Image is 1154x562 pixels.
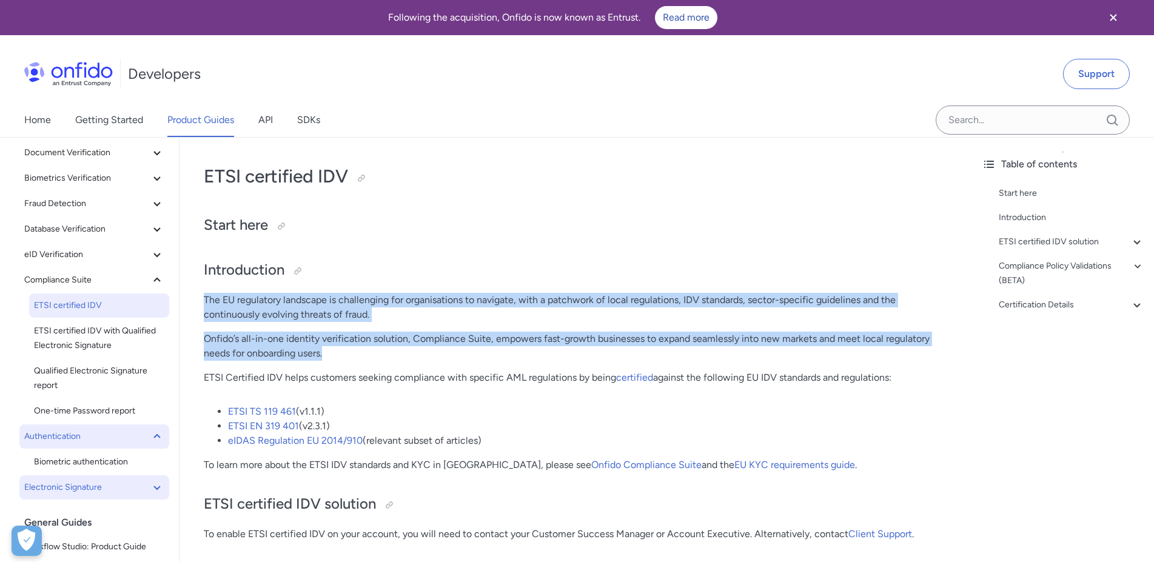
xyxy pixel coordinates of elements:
[19,535,169,559] a: Workflow Studio: Product Guide
[75,103,143,137] a: Getting Started
[29,319,169,358] a: ETSI certified IDV with Qualified Electronic Signature
[999,210,1144,225] a: Introduction
[29,293,169,318] a: ETSI certified IDV
[29,399,169,423] a: One-time Password report
[24,429,150,444] span: Authentication
[19,217,169,241] button: Database Verification
[167,103,234,137] a: Product Guides
[228,433,948,448] li: (relevant subset of articles)
[204,293,948,322] p: The EU regulatory landscape is challenging for organisations to navigate, with a patchwork of loc...
[19,424,169,449] button: Authentication
[999,298,1144,312] a: Certification Details
[1063,59,1130,89] a: Support
[999,235,1144,249] a: ETSI certified IDV solution
[204,527,948,541] p: To enable ETSI certified IDV on your account, you will need to contact your Customer Success Mana...
[1091,2,1136,33] button: Close banner
[34,364,164,393] span: Qualified Electronic Signature report
[24,103,51,137] a: Home
[34,455,164,469] span: Biometric authentication
[204,215,948,236] h2: Start here
[24,480,150,495] span: Electronic Signature
[12,526,42,556] button: Open Preferences
[936,105,1130,135] input: Onfido search input field
[24,273,150,287] span: Compliance Suite
[19,475,169,500] button: Electronic Signature
[228,420,299,432] a: ETSI EN 319 401
[12,526,42,556] div: Cookie Preferences
[24,247,150,262] span: eID Verification
[204,332,948,361] p: Onfido’s all-in-one identity verification solution, Compliance Suite, empowers fast-growth busine...
[848,528,912,540] a: Client Support
[24,196,150,211] span: Fraud Detection
[24,540,164,554] span: Workflow Studio: Product Guide
[204,458,948,472] p: To learn more about the ETSI IDV standards and KYC in [GEOGRAPHIC_DATA], please see and the .
[228,406,296,417] a: ETSI TS 119 461
[34,298,164,313] span: ETSI certified IDV
[999,259,1144,288] a: Compliance Policy Validations (BETA)
[128,64,201,84] h1: Developers
[34,324,164,353] span: ETSI certified IDV with Qualified Electronic Signature
[204,370,948,385] p: ETSI Certified IDV helps customers seeking compliance with specific AML regulations by being agai...
[228,404,948,419] li: (v1.1.1)
[616,372,653,383] a: certified
[591,459,702,470] a: Onfido Compliance Suite
[999,186,1144,201] a: Start here
[29,359,169,398] a: Qualified Electronic Signature report
[982,157,1144,172] div: Table of contents
[655,6,717,29] a: Read more
[24,146,150,160] span: Document Verification
[19,141,169,165] button: Document Verification
[24,62,113,86] img: Onfido Logo
[29,450,169,474] a: Biometric authentication
[204,260,948,281] h2: Introduction
[1106,10,1121,25] svg: Close banner
[228,435,363,446] a: eIDAS Regulation EU 2014/910
[734,459,855,470] a: EU KYC requirements guide
[204,164,948,189] h1: ETSI certified IDV
[34,404,164,418] span: One-time Password report
[297,103,320,137] a: SDKs
[228,419,948,433] li: (v2.3.1)
[19,243,169,267] button: eID Verification
[19,268,169,292] button: Compliance Suite
[15,6,1091,29] div: Following the acquisition, Onfido is now known as Entrust.
[204,494,948,515] h2: ETSI certified IDV solution
[19,166,169,190] button: Biometrics Verification
[24,171,150,186] span: Biometrics Verification
[24,510,174,535] div: General Guides
[24,222,150,236] span: Database Verification
[258,103,273,137] a: API
[19,192,169,216] button: Fraud Detection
